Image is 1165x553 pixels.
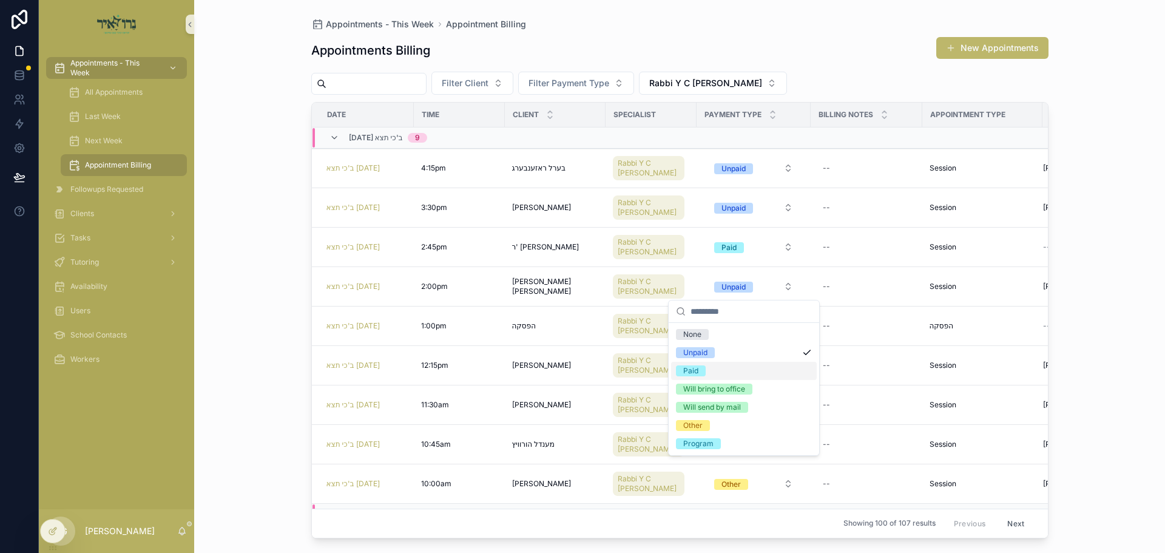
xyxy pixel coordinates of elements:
[415,133,420,143] div: 9
[823,242,830,252] div: --
[613,351,689,380] a: Rabbi Y C [PERSON_NAME]
[613,469,689,498] a: Rabbi Y C [PERSON_NAME]
[618,435,680,454] span: Rabbi Y C [PERSON_NAME]
[421,361,448,370] span: 12:15pm
[70,306,90,316] span: Users
[326,479,380,489] span: ב'כי תצא [DATE]
[613,232,689,262] a: Rabbi Y C [PERSON_NAME]
[930,110,1005,120] span: Appointment Type
[512,361,571,370] span: [PERSON_NAME]
[618,356,680,375] span: Rabbi Y C [PERSON_NAME]
[70,330,127,340] span: School Contacts
[512,242,579,252] span: ר' [PERSON_NAME]
[421,163,498,173] a: 4:15pm
[70,257,99,267] span: Tutoring
[46,300,187,322] a: Users
[818,316,915,336] a: --
[823,163,830,173] div: --
[930,321,953,331] span: הפסקה
[1043,282,1108,291] span: [PHONE_NUMBER]
[421,242,447,252] span: 2:45pm
[721,479,741,490] div: Other
[930,321,1035,331] a: הפסקה
[326,163,380,173] a: ב'כי תצא [DATE]
[618,198,680,217] span: Rabbi Y C [PERSON_NAME]
[704,157,803,180] a: Select Button
[704,197,803,219] button: Select Button
[1043,439,1140,449] a: [PHONE_NUMBER]
[613,195,684,220] a: Rabbi Y C [PERSON_NAME]
[818,158,915,178] a: --
[1043,163,1140,173] a: [PHONE_NUMBER]
[85,525,155,537] p: [PERSON_NAME]
[930,163,956,173] span: Session
[1043,203,1140,212] a: [PHONE_NUMBER]
[930,163,1035,173] a: Session
[704,236,803,259] a: Select Button
[704,275,803,298] a: Select Button
[518,72,634,95] button: Select Button
[823,479,830,489] div: --
[326,18,434,30] span: Appointments - This Week
[421,321,498,331] a: 1:00pm
[326,321,407,331] a: ב'כי תצא [DATE]
[97,15,137,34] img: App logo
[61,130,187,152] a: Next Week
[326,203,380,212] span: ב'כי תצא [DATE]
[1043,479,1108,489] span: [PHONE_NUMBER]
[721,282,746,293] div: Unpaid
[823,439,830,449] div: --
[421,282,448,291] span: 2:00pm
[823,361,830,370] div: --
[721,242,737,253] div: Paid
[613,430,689,459] a: Rabbi Y C [PERSON_NAME]
[704,236,803,258] button: Select Button
[61,154,187,176] a: Appointment Billing
[823,321,830,331] div: --
[613,154,689,183] a: Rabbi Y C [PERSON_NAME]
[326,282,380,291] a: ב'כי תצא [DATE]
[512,479,598,489] a: [PERSON_NAME]
[930,400,1035,410] a: Session
[512,163,598,173] a: בערל ראזענבערג
[421,361,498,370] a: 12:15pm
[1043,242,1140,252] a: --
[704,157,803,179] button: Select Button
[613,432,684,456] a: Rabbi Y C [PERSON_NAME]
[421,479,498,489] a: 10:00am
[930,439,956,449] span: Session
[326,242,380,252] span: ב'כי תצא [DATE]
[683,420,703,431] div: Other
[512,203,598,212] a: [PERSON_NAME]
[326,321,380,331] span: ב'כי תצא [DATE]
[683,329,701,340] div: None
[39,49,194,386] div: scrollable content
[512,163,566,173] span: בערל ראזענבערג
[512,361,598,370] a: [PERSON_NAME]
[421,439,498,449] a: 10:45am
[613,156,684,180] a: Rabbi Y C [PERSON_NAME]
[512,242,598,252] a: ר' [PERSON_NAME]
[512,321,598,331] a: הפסקה
[70,233,90,243] span: Tasks
[85,136,123,146] span: Next Week
[613,235,684,259] a: Rabbi Y C [PERSON_NAME]
[326,400,380,410] a: ב'כי תצא [DATE]
[613,353,684,378] a: Rabbi Y C [PERSON_NAME]
[818,237,915,257] a: --
[1043,439,1108,449] span: [PHONE_NUMBER]
[930,361,956,370] span: Session
[70,355,100,364] span: Workers
[843,519,936,529] span: Showing 100 of 107 results
[618,474,680,494] span: Rabbi Y C [PERSON_NAME]
[46,324,187,346] a: School Contacts
[818,395,915,415] a: --
[1043,400,1108,410] span: [PHONE_NUMBER]
[613,472,684,496] a: Rabbi Y C [PERSON_NAME]
[421,242,498,252] a: 2:45pm
[326,361,380,370] a: ב'כי תצא [DATE]
[1043,479,1140,489] a: [PHONE_NUMBER]
[349,133,403,143] span: [DATE] ב'כי תצא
